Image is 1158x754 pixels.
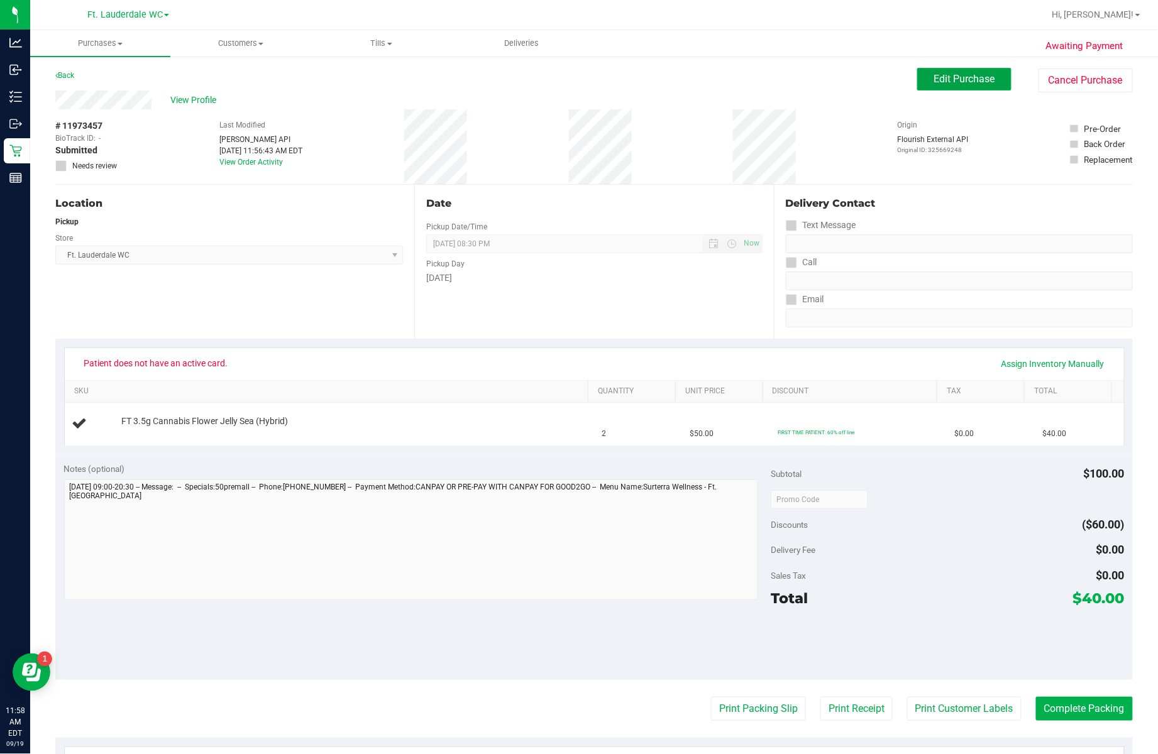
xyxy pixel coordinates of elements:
[1084,138,1126,150] div: Back Order
[786,290,824,309] label: Email
[220,119,266,131] label: Last Modified
[220,145,303,156] div: [DATE] 11:56:43 AM EDT
[598,386,670,396] a: Quantity
[9,117,22,130] inline-svg: Outbound
[426,221,487,232] label: Pickup Date/Time
[220,134,303,145] div: [PERSON_NAME] API
[87,9,163,20] span: Ft. Lauderdale WC
[685,386,758,396] a: Unit Price
[771,545,815,555] span: Delivery Fee
[898,134,969,155] div: Flourish External API
[690,428,714,440] span: $50.00
[121,415,288,427] span: FT 3.5g Cannabis Flower Jelly Sea (Hybrid)
[1039,68,1133,92] button: Cancel Purchase
[786,271,1133,290] input: Format: (999) 999-9999
[778,429,855,435] span: FIRST TIME PATIENT: 60% off line
[487,38,556,49] span: Deliveries
[426,196,762,211] div: Date
[1034,386,1106,396] a: Total
[934,73,995,85] span: Edit Purchase
[771,469,802,479] span: Subtotal
[820,697,893,721] button: Print Receipt
[786,253,817,271] label: Call
[771,513,808,536] span: Discounts
[9,145,22,157] inline-svg: Retail
[312,38,451,49] span: Tills
[773,386,932,396] a: Discount
[451,30,592,57] a: Deliveries
[30,38,170,49] span: Purchases
[55,71,74,80] a: Back
[1096,543,1125,556] span: $0.00
[64,464,125,474] span: Notes (optional)
[99,133,101,144] span: -
[1084,123,1122,135] div: Pre-Order
[76,353,236,373] span: Patient does not have an active card.
[1043,428,1067,440] span: $40.00
[311,30,451,57] a: Tills
[898,145,969,155] p: Original ID: 325669248
[993,353,1113,374] a: Assign Inventory Manually
[72,160,117,172] span: Needs review
[1084,467,1125,480] span: $100.00
[6,739,25,748] p: 09/19
[602,428,606,440] span: 2
[9,63,22,76] inline-svg: Inbound
[9,90,22,103] inline-svg: Inventory
[170,30,311,57] a: Customers
[917,68,1012,90] button: Edit Purchase
[1096,569,1125,582] span: $0.00
[55,144,97,157] span: Submitted
[74,386,583,396] a: SKU
[30,30,170,57] a: Purchases
[55,196,403,211] div: Location
[947,386,1019,396] a: Tax
[898,119,918,131] label: Origin
[9,172,22,184] inline-svg: Reports
[1083,518,1125,531] span: ($60.00)
[171,38,310,49] span: Customers
[55,232,73,244] label: Store
[1046,39,1123,53] span: Awaiting Payment
[786,216,856,234] label: Text Message
[13,653,50,691] iframe: Resource center
[55,217,79,226] strong: Pickup
[220,158,284,167] a: View Order Activity
[1036,697,1133,721] button: Complete Packing
[55,119,102,133] span: # 11973457
[955,428,974,440] span: $0.00
[1084,153,1133,166] div: Replacement
[786,196,1133,211] div: Delivery Contact
[37,652,52,667] iframe: Resource center unread badge
[1052,9,1134,19] span: Hi, [PERSON_NAME]!
[6,705,25,739] p: 11:58 AM EDT
[426,258,465,270] label: Pickup Day
[786,234,1133,253] input: Format: (999) 999-9999
[907,697,1022,721] button: Print Customer Labels
[1073,589,1125,607] span: $40.00
[170,94,221,107] span: View Profile
[771,490,868,509] input: Promo Code
[55,133,96,144] span: BioTrack ID:
[771,571,806,581] span: Sales Tax
[711,697,806,721] button: Print Packing Slip
[771,589,808,607] span: Total
[9,36,22,49] inline-svg: Analytics
[426,271,762,285] div: [DATE]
